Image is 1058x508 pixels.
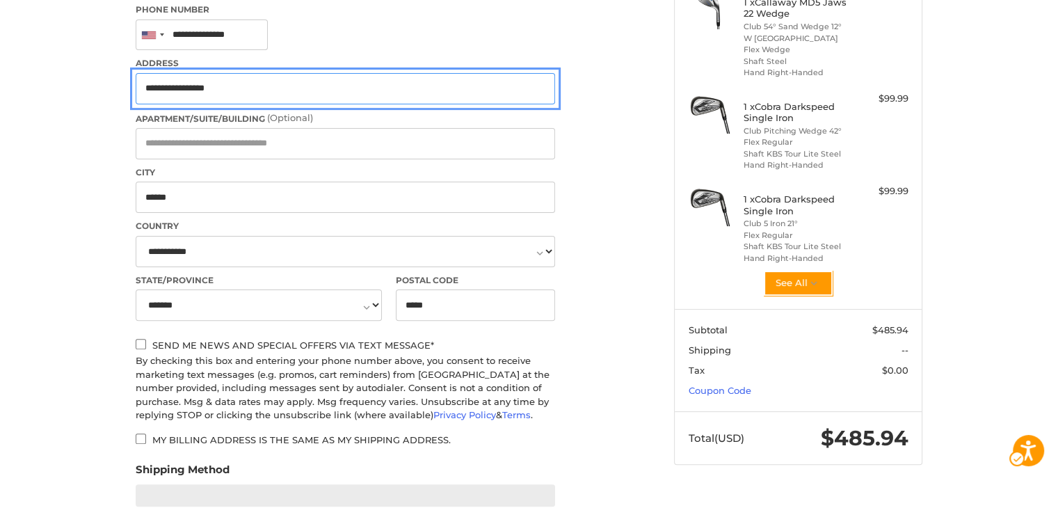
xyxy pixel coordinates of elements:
[689,324,728,335] span: Subtotal
[136,236,555,267] select: Country
[136,19,268,51] input: Phone Number
[689,431,744,445] span: Total (USD)
[136,339,146,349] input: Send me news and special offers via text message*
[136,354,555,422] div: By checking this box and entering your phone number above, you consent to receive marketing text ...
[267,112,313,123] small: (Optional)
[901,344,908,356] span: --
[882,365,908,376] span: $0.00
[396,289,556,321] input: Postal Code
[136,289,382,321] select: State/Province
[744,44,850,56] li: Flex Wedge
[136,462,230,484] legend: Shipping Method
[744,136,850,148] li: Flex Regular
[396,274,556,287] label: Postal Code
[744,148,850,160] li: Shaft KBS Tour Lite Steel
[433,409,496,420] a: Privacy Policy
[136,73,555,104] input: Address
[136,166,555,179] label: City
[689,344,731,356] span: Shipping
[136,274,382,287] label: State/Province
[136,20,168,50] div: United States: +1
[744,193,850,216] h4: 1 x Cobra Darkspeed Single Iron
[689,385,751,396] a: Coupon Code
[744,67,850,79] li: Hand Right-Handed
[744,101,850,124] h4: 1 x Cobra Darkspeed Single Iron
[136,434,146,444] input: My billing address is the same as my shipping address.
[744,241,850,253] li: Shaft KBS Tour Lite Steel
[744,230,850,241] li: Flex Regular
[872,324,908,335] span: $485.94
[744,159,850,171] li: Hand Right-Handed
[136,182,555,213] input: City
[689,365,705,376] span: Tax
[744,125,850,137] li: Club Pitching Wedge 42°
[744,253,850,264] li: Hand Right-Handed
[136,434,555,445] label: My billing address is the same as my shipping address.
[853,184,908,198] div: $99.99
[136,3,555,16] label: Phone Number
[136,57,555,70] label: Address
[136,340,555,351] label: Send me news and special offers via text message*
[764,271,833,296] button: See All
[136,111,555,125] label: Apartment/Suite/Building
[502,409,531,420] a: Terms
[136,128,555,159] input: Apartment/Suite/Building (Optional)
[821,425,908,451] span: $485.94
[853,92,908,106] div: $99.99
[943,470,1058,508] iframe: Google Iframe | Google Customer Reviews
[744,218,850,230] li: Club 5 Iron 21°
[136,220,555,232] label: Country
[744,56,850,68] li: Shaft Steel
[744,21,850,44] li: Club 54° Sand Wedge 12° W [GEOGRAPHIC_DATA]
